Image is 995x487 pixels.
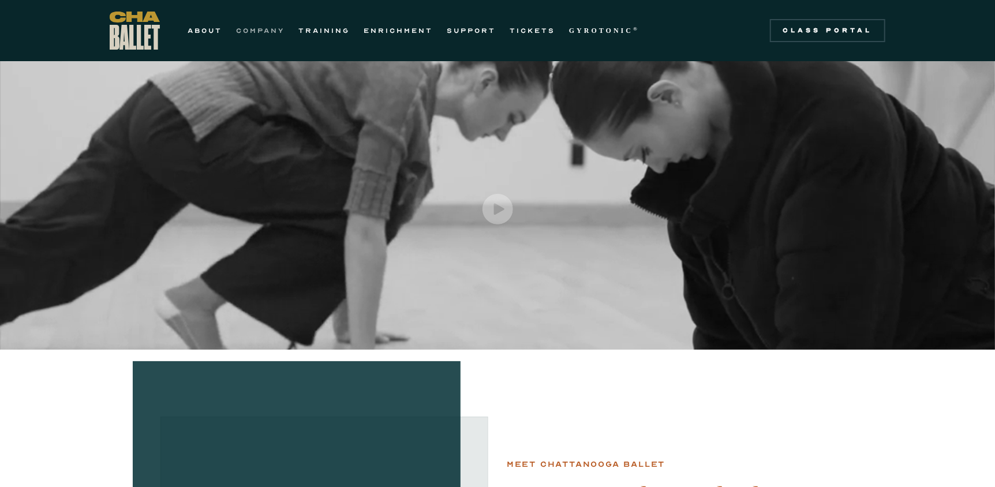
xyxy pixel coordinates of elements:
sup: ® [633,26,639,32]
a: ABOUT [188,24,222,38]
a: ENRICHMENT [364,24,433,38]
strong: GYROTONIC [569,27,633,35]
a: Class Portal [770,19,885,42]
a: GYROTONIC® [569,24,639,38]
div: Class Portal [777,26,878,35]
div: Meet chattanooga ballet [507,458,665,471]
a: SUPPORT [447,24,496,38]
a: home [110,12,160,50]
a: TRAINING [298,24,350,38]
a: COMPANY [236,24,285,38]
a: TICKETS [510,24,555,38]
